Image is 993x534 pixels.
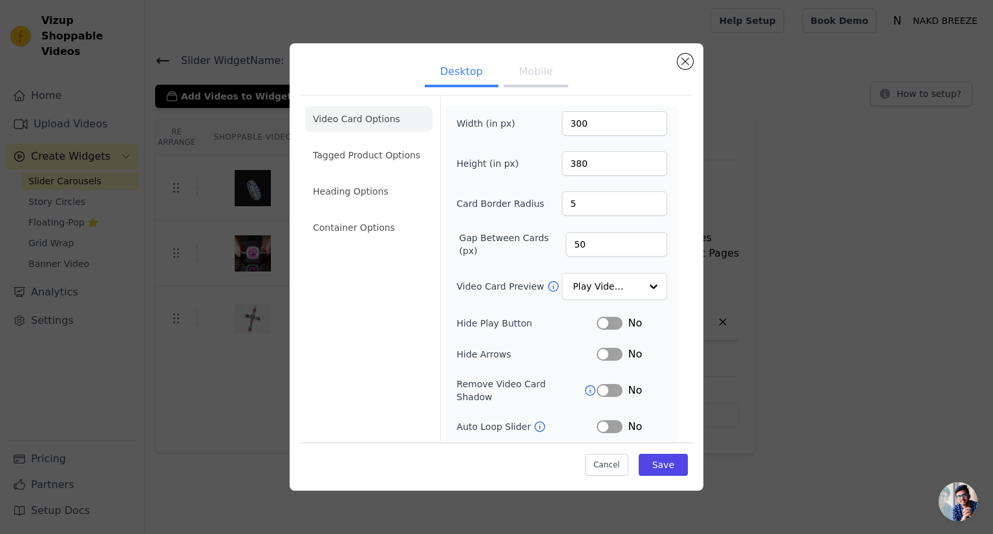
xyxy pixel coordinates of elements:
[456,348,597,361] label: Hide Arrows
[305,215,432,240] li: Container Options
[456,378,584,403] label: Remove Video Card Shadow
[456,420,533,433] label: Auto Loop Slider
[585,453,628,475] button: Cancel
[628,347,642,362] span: No
[305,106,432,132] li: Video Card Options
[628,315,642,331] span: No
[456,157,527,170] label: Height (in px)
[456,280,546,293] label: Video Card Preview
[456,117,527,130] label: Width (in px)
[639,453,688,475] button: Save
[425,59,498,87] button: Desktop
[456,197,544,210] label: Card Border Radius
[628,383,642,398] span: No
[678,54,693,69] button: Close modal
[305,178,432,204] li: Heading Options
[628,419,642,434] span: No
[504,59,568,87] button: Mobile
[305,142,432,168] li: Tagged Product Options
[459,231,566,257] label: Gap Between Cards (px)
[456,317,597,330] label: Hide Play Button
[939,482,977,521] div: Open chat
